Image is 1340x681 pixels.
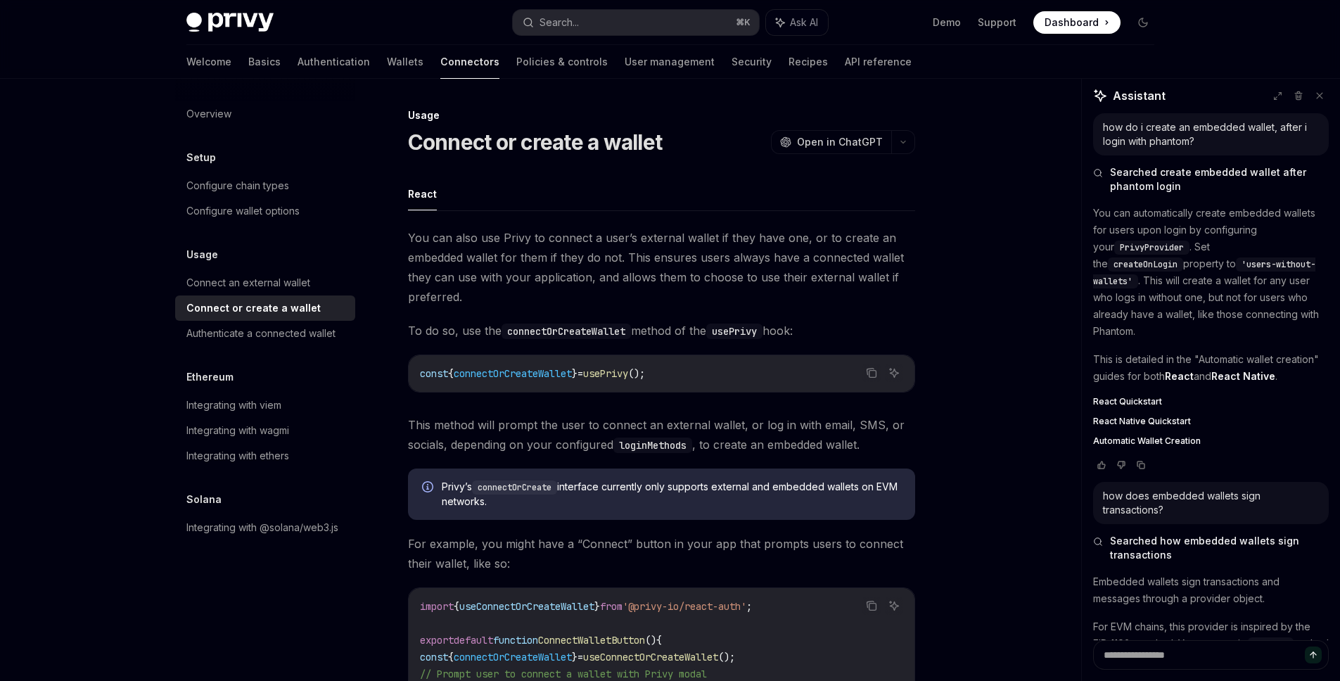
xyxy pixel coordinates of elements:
button: Searched how embedded wallets sign transactions [1093,534,1329,562]
span: This method will prompt the user to connect an external wallet, or log in with email, SMS, or soc... [408,415,915,454]
button: Toggle dark mode [1132,11,1154,34]
a: Policies & controls [516,45,608,79]
span: function [493,634,538,647]
div: Configure chain types [186,177,289,194]
a: Dashboard [1033,11,1121,34]
span: } [572,651,578,663]
button: React [408,177,437,210]
span: createOnLogin [1114,259,1178,270]
span: useConnectOrCreateWallet [459,600,594,613]
a: Wallets [387,45,423,79]
a: Integrating with @solana/web3.js [175,515,355,540]
button: Ask AI [885,597,903,615]
span: (); [718,651,735,663]
div: Overview [186,106,231,122]
h5: Setup [186,149,216,166]
span: { [454,600,459,613]
span: ; [746,600,752,613]
a: Demo [933,15,961,30]
button: Ask AI [766,10,828,35]
span: = [578,651,583,663]
span: connectOrCreateWallet [454,367,572,380]
span: const [420,367,448,380]
a: Connect an external wallet [175,270,355,295]
div: Integrating with @solana/web3.js [186,519,338,536]
span: Automatic Wallet Creation [1093,435,1201,447]
span: Assistant [1113,87,1166,104]
h5: Ethereum [186,369,234,386]
a: Configure chain types [175,173,355,198]
span: () [645,634,656,647]
span: Dashboard [1045,15,1099,30]
button: Ask AI [885,364,903,382]
span: const [420,651,448,663]
a: Authenticate a connected wallet [175,321,355,346]
a: React Native Quickstart [1093,416,1329,427]
span: Searched how embedded wallets sign transactions [1110,534,1329,562]
span: // Prompt user to connect a wallet with Privy modal [420,668,707,680]
p: This is detailed in the "Automatic wallet creation" guides for both and . [1093,351,1329,385]
code: loginMethods [613,438,692,453]
button: Send message [1305,647,1322,663]
span: } [572,367,578,380]
span: from [600,600,623,613]
a: Welcome [186,45,231,79]
span: Open in ChatGPT [797,135,883,149]
div: how does embedded wallets sign transactions? [1103,489,1319,517]
span: To do so, use the method of the hook: [408,321,915,340]
a: Basics [248,45,281,79]
span: { [448,651,454,663]
img: dark logo [186,13,274,32]
a: Integrating with viem [175,393,355,418]
a: Overview [175,101,355,127]
a: Recipes [789,45,828,79]
p: For EVM chains, this provider is inspired by the EIP-1193 standard. You can use its method to mak... [1093,618,1329,669]
a: Configure wallet options [175,198,355,224]
button: Open in ChatGPT [771,130,891,154]
a: React Native [1211,370,1275,383]
a: React [1165,370,1194,383]
code: connectOrCreateWallet [502,324,631,339]
span: ⌘ K [736,17,751,28]
a: Connect or create a wallet [175,295,355,321]
span: Ask AI [790,15,818,30]
div: Connect an external wallet [186,274,310,291]
svg: Info [422,481,436,495]
span: = [578,367,583,380]
span: { [656,634,662,647]
div: Search... [540,14,579,31]
div: how do i create an embedded wallet, after i login with phantom? [1103,120,1319,148]
div: Connect or create a wallet [186,300,321,317]
div: Integrating with wagmi [186,422,289,439]
a: API reference [845,45,912,79]
a: Integrating with ethers [175,443,355,469]
a: Authentication [298,45,370,79]
span: usePrivy [583,367,628,380]
div: Usage [408,108,915,122]
h1: Connect or create a wallet [408,129,663,155]
code: connectOrCreate [472,480,557,495]
span: ConnectWalletButton [538,634,645,647]
a: Security [732,45,772,79]
button: Search...⌘K [513,10,759,35]
p: You can automatically create embedded wallets for users upon login by configuring your . Set the ... [1093,205,1329,340]
span: '@privy-io/react-auth' [623,600,746,613]
a: React Quickstart [1093,396,1329,407]
span: Privy’s interface currently only supports external and embedded wallets on EVM networks. [442,480,901,509]
span: request [1253,639,1288,650]
button: Copy the contents from the code block [862,597,881,615]
h5: Solana [186,491,222,508]
span: Searched create embedded wallet after phantom login [1110,165,1329,193]
a: Integrating with wagmi [175,418,355,443]
span: { [448,367,454,380]
span: PrivyProvider [1120,242,1184,253]
button: Copy the contents from the code block [862,364,881,382]
a: User management [625,45,715,79]
a: Connectors [440,45,499,79]
span: React Quickstart [1093,396,1162,407]
span: export [420,634,454,647]
p: Embedded wallets sign transactions and messages through a provider object. [1093,573,1329,607]
h5: Usage [186,246,218,263]
span: default [454,634,493,647]
span: React Native Quickstart [1093,416,1191,427]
